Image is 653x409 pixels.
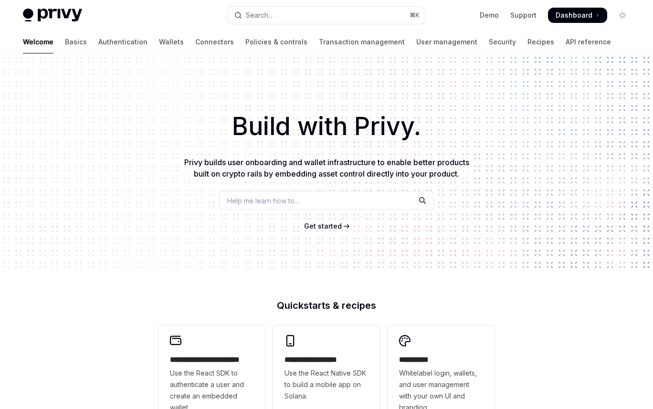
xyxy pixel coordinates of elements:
[23,31,53,53] a: Welcome
[228,7,425,24] button: Open search
[410,11,420,19] span: ⌘ K
[159,31,184,53] a: Wallets
[527,31,554,53] a: Recipes
[184,157,469,178] span: Privy builds user onboarding and wallet infrastructure to enable better products built on crypto ...
[489,31,516,53] a: Security
[566,31,611,53] a: API reference
[227,196,300,206] span: Help me learn how to…
[480,10,499,20] a: Demo
[510,10,537,20] a: Support
[65,31,87,53] a: Basics
[416,31,477,53] a: User management
[158,301,495,310] h2: Quickstarts & recipes
[548,8,607,23] a: Dashboard
[23,9,82,22] img: light logo
[98,31,147,53] a: Authentication
[556,10,592,20] span: Dashboard
[284,367,369,402] span: Use the React Native SDK to build a mobile app on Solana.
[195,31,234,53] a: Connectors
[246,10,273,21] div: Search...
[304,221,342,231] a: Get started
[304,222,342,230] span: Get started
[319,31,405,53] a: Transaction management
[245,31,307,53] a: Policies & controls
[615,8,630,23] button: Toggle dark mode
[15,108,638,145] h1: Build with Privy.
